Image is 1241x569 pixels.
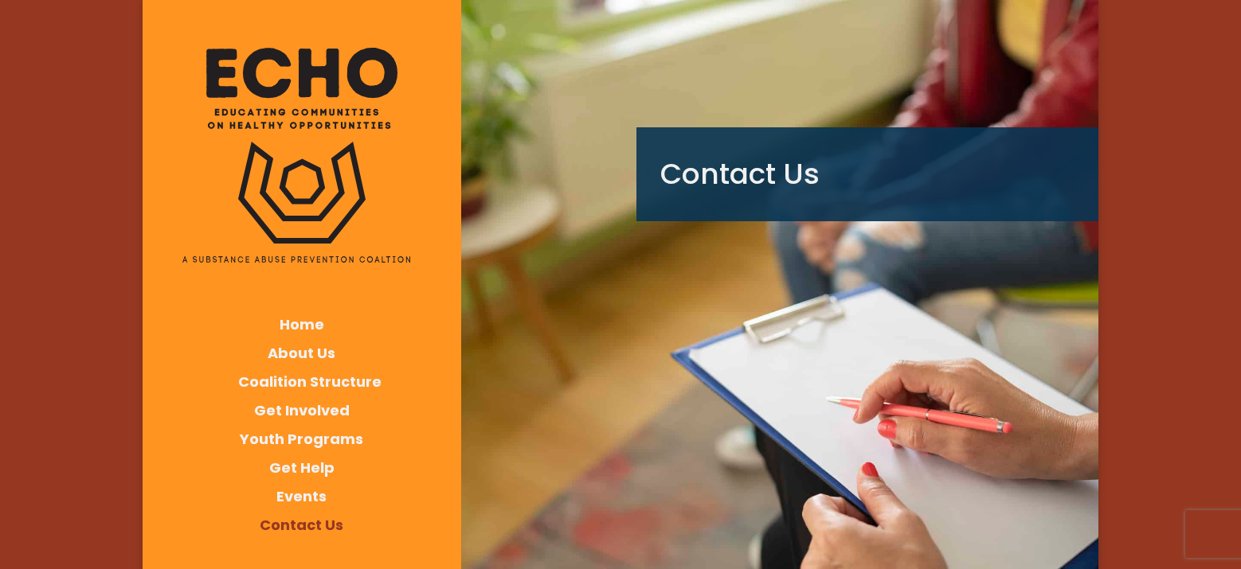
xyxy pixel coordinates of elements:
a: About Us [268,343,335,363]
a: Get Involved [254,400,350,420]
a: Youth Programs [240,429,363,449]
h1: Contact Us [660,151,1075,197]
a: Contact Us [260,515,343,535]
a: Home [280,314,324,334]
a: Coalition Structure [238,372,382,392]
a: Events [276,486,327,506]
a: Get Help [269,458,335,477]
img: ECHO Logo_black [238,142,366,244]
img: ECHO_text_logo [206,48,397,129]
img: ECHO_text [182,256,410,262]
